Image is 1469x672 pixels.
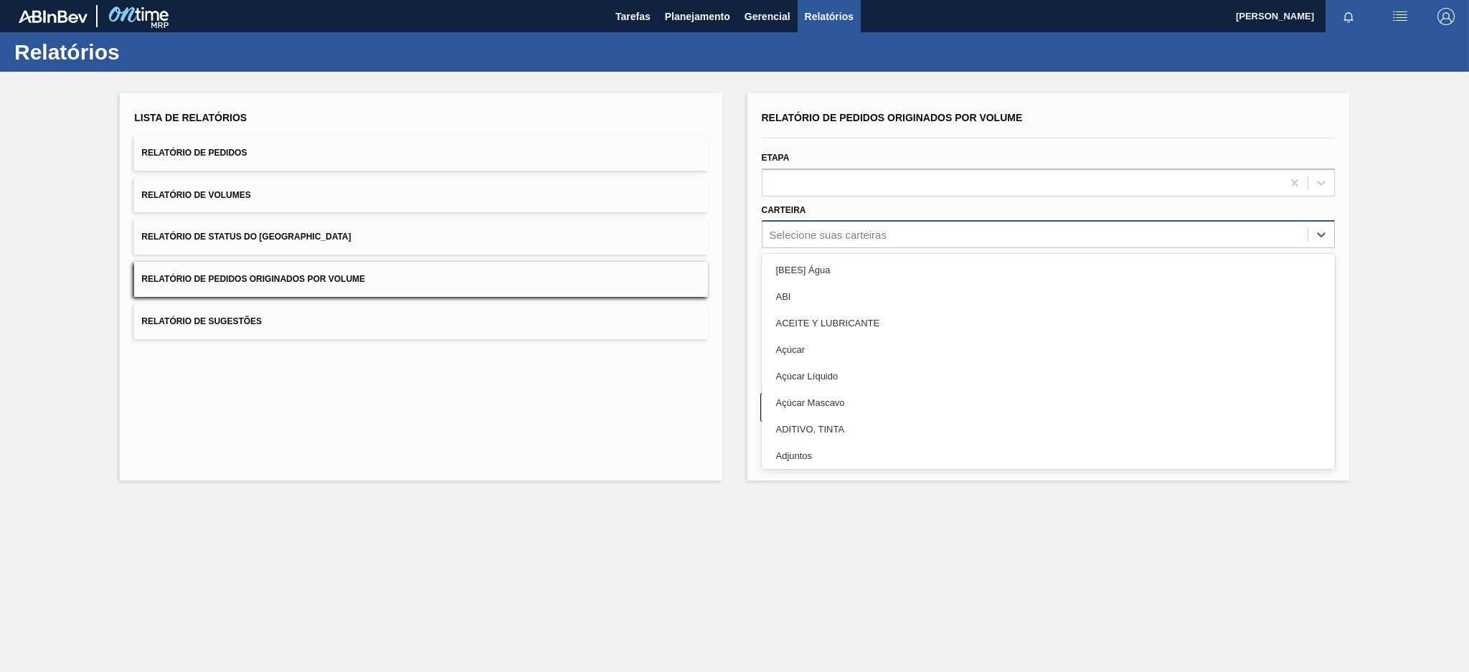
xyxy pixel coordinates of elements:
[745,8,790,25] span: Gerencial
[134,178,707,213] button: Relatório de Volumes
[762,257,1335,283] div: [BEES] Água
[134,136,707,171] button: Relatório de Pedidos
[134,219,707,255] button: Relatório de Status do [GEOGRAPHIC_DATA]
[134,112,247,123] span: Lista de Relatórios
[141,190,250,200] span: Relatório de Volumes
[762,153,790,163] label: Etapa
[141,148,247,158] span: Relatório de Pedidos
[141,232,351,242] span: Relatório de Status do [GEOGRAPHIC_DATA]
[141,274,365,284] span: Relatório de Pedidos Originados por Volume
[1326,6,1371,27] button: Notificações
[1392,8,1409,25] img: userActions
[762,310,1335,336] div: ACEITE Y LUBRICANTE
[134,262,707,297] button: Relatório de Pedidos Originados por Volume
[1437,8,1455,25] img: Logout
[762,389,1335,416] div: Açúcar Mascavo
[762,336,1335,363] div: Açúcar
[665,8,730,25] span: Planejamento
[762,112,1023,123] span: Relatório de Pedidos Originados por Volume
[770,229,887,241] div: Selecione suas carteiras
[615,8,651,25] span: Tarefas
[762,283,1335,310] div: ABI
[805,8,854,25] span: Relatórios
[141,316,262,326] span: Relatório de Sugestões
[762,205,806,215] label: Carteira
[760,393,1041,422] button: Limpar
[762,443,1335,469] div: Adjuntos
[14,44,269,60] h1: Relatórios
[19,10,88,23] img: TNhmsLtSVTkK8tSr43FrP2fwEKptu5GPRR3wAAAABJRU5ErkJggg==
[762,416,1335,443] div: ADITIVO, TINTA
[762,363,1335,389] div: Açúcar Líquido
[134,304,707,339] button: Relatório de Sugestões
